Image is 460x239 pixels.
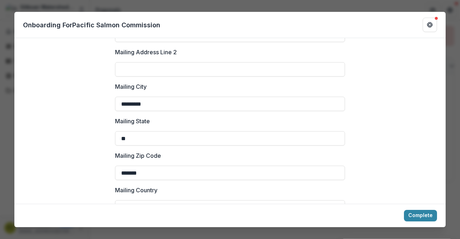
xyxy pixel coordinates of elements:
[115,117,150,125] p: Mailing State
[115,151,161,160] p: Mailing Zip Code
[404,210,437,221] button: Complete
[423,18,437,32] button: Get Help
[115,82,147,91] p: Mailing City
[115,48,177,56] p: Mailing Address Line 2
[115,186,157,194] p: Mailing Country
[23,20,160,30] p: Onboarding For Pacific Salmon Commission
